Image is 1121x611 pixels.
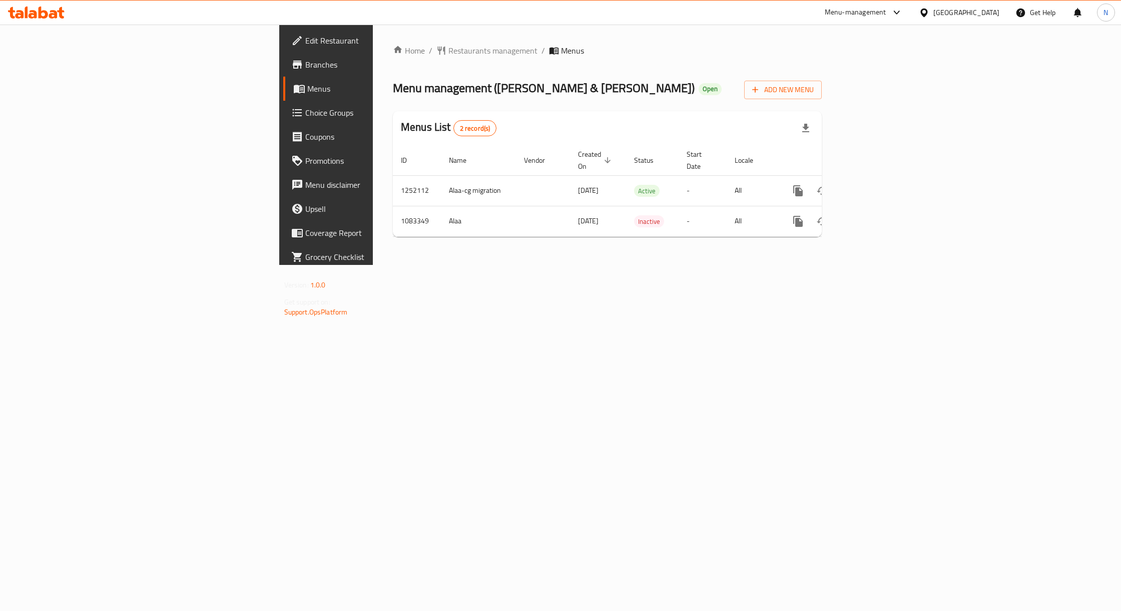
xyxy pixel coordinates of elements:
[933,7,999,18] div: [GEOGRAPHIC_DATA]
[524,154,558,166] span: Vendor
[305,203,458,215] span: Upsell
[634,154,667,166] span: Status
[825,7,886,19] div: Menu-management
[310,278,326,291] span: 1.0.0
[634,185,660,197] span: Active
[727,175,778,206] td: All
[305,59,458,71] span: Branches
[283,149,466,173] a: Promotions
[786,209,810,233] button: more
[283,245,466,269] a: Grocery Checklist
[699,85,722,93] span: Open
[786,179,810,203] button: more
[393,145,890,237] table: enhanced table
[744,81,822,99] button: Add New Menu
[578,148,614,172] span: Created On
[752,84,814,96] span: Add New Menu
[283,125,466,149] a: Coupons
[305,251,458,263] span: Grocery Checklist
[305,155,458,167] span: Promotions
[283,173,466,197] a: Menu disclaimer
[284,278,309,291] span: Version:
[634,215,664,227] div: Inactive
[436,45,537,57] a: Restaurants management
[307,83,458,95] span: Menus
[679,175,727,206] td: -
[283,53,466,77] a: Branches
[449,154,479,166] span: Name
[305,107,458,119] span: Choice Groups
[735,154,766,166] span: Locale
[699,83,722,95] div: Open
[541,45,545,57] li: /
[810,209,834,233] button: Change Status
[810,179,834,203] button: Change Status
[687,148,715,172] span: Start Date
[1103,7,1108,18] span: N
[305,35,458,47] span: Edit Restaurant
[305,131,458,143] span: Coupons
[283,77,466,101] a: Menus
[305,179,458,191] span: Menu disclaimer
[283,101,466,125] a: Choice Groups
[393,77,695,99] span: Menu management ( [PERSON_NAME] & [PERSON_NAME] )
[393,45,822,57] nav: breadcrumb
[727,206,778,236] td: All
[448,45,537,57] span: Restaurants management
[561,45,584,57] span: Menus
[284,305,348,319] a: Support.OpsPlatform
[284,295,330,309] span: Get support on:
[401,120,496,136] h2: Menus List
[794,116,818,140] div: Export file
[283,29,466,53] a: Edit Restaurant
[454,124,496,133] span: 2 record(s)
[441,175,516,206] td: Alaa-cg migration
[634,216,664,227] span: Inactive
[778,145,890,176] th: Actions
[305,227,458,239] span: Coverage Report
[283,221,466,245] a: Coverage Report
[679,206,727,236] td: -
[401,154,420,166] span: ID
[283,197,466,221] a: Upsell
[441,206,516,236] td: Alaa
[578,184,599,197] span: [DATE]
[578,214,599,227] span: [DATE]
[453,120,497,136] div: Total records count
